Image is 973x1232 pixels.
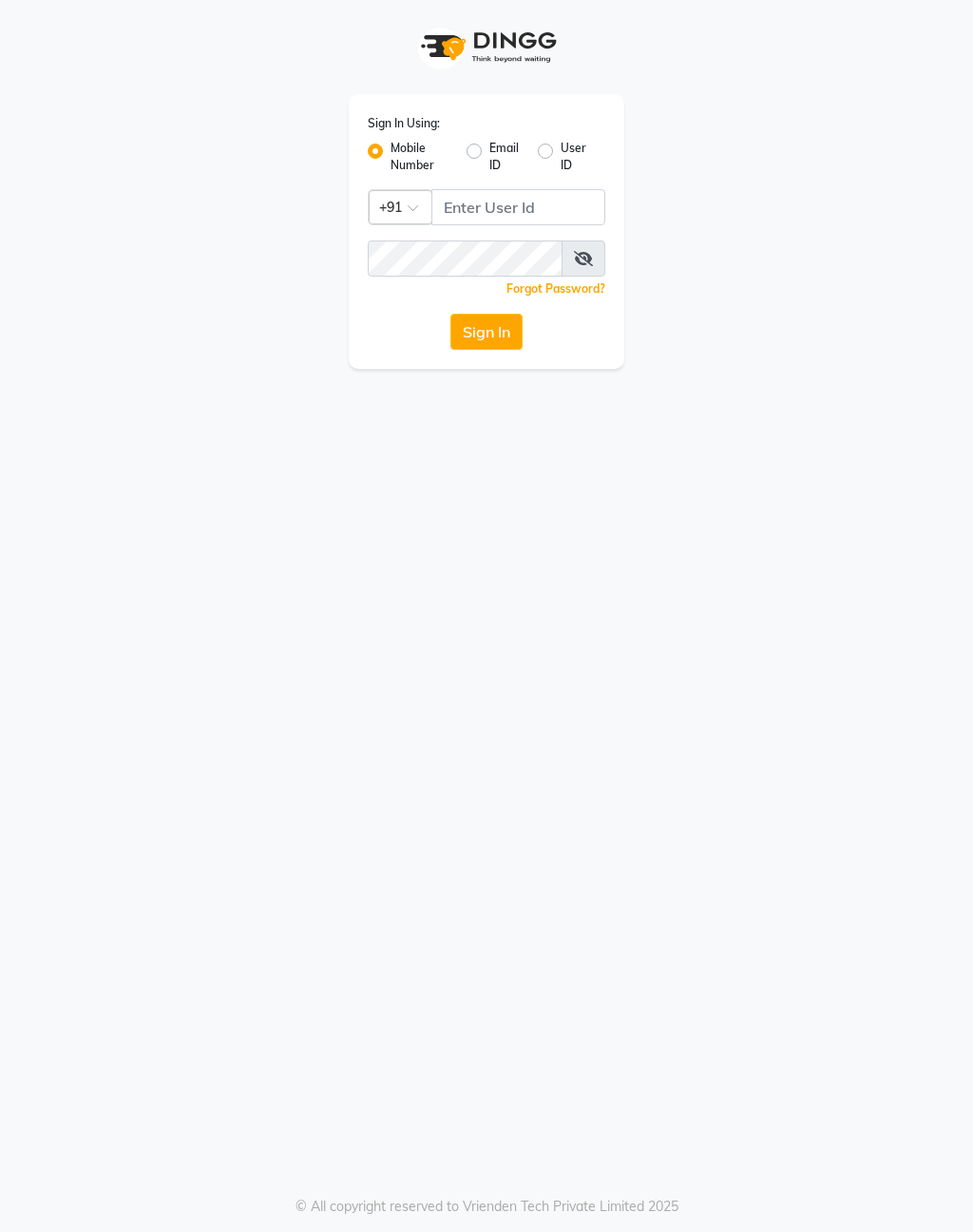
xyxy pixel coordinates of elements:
[431,189,605,225] input: Username
[410,19,563,75] img: logo1.svg
[450,314,523,350] button: Sign In
[489,140,522,174] label: Email ID
[391,140,451,174] label: Mobile Number
[506,281,605,296] a: Forgot Password?
[561,140,590,174] label: User ID
[368,115,440,132] label: Sign In Using:
[368,241,563,277] input: Username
